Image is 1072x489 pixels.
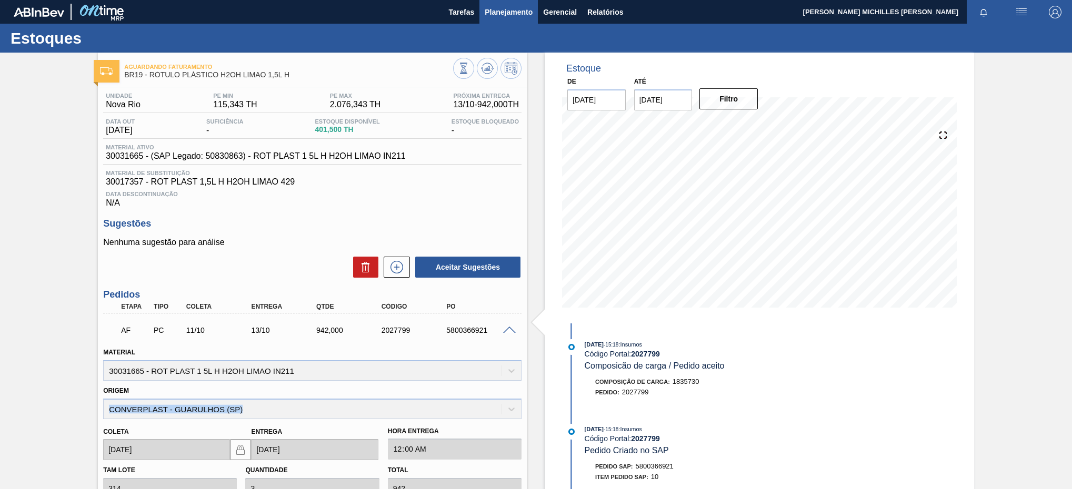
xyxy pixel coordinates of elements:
[379,326,452,334] div: 2027799
[314,303,387,310] div: Qtde
[604,342,618,348] span: - 15:18
[444,326,517,334] div: 5800366921
[477,58,498,79] button: Atualizar Gráfico
[184,326,257,334] div: 11/10/2025
[106,170,519,176] span: Material de Substituição
[315,118,379,125] span: Estoque Disponível
[230,439,251,460] button: locked
[251,428,282,435] label: Entrega
[453,58,474,79] button: Visão Geral dos Estoques
[673,378,699,385] span: 1835730
[449,118,522,135] div: -
[500,58,522,79] button: Programar Estoque
[651,473,658,481] span: 10
[213,100,257,109] span: 115,343 TH
[622,388,649,396] span: 2027799
[106,177,519,187] span: 30017357 - ROT PLAST 1,5L H H2OH LIMAO 429
[124,71,453,79] span: BR19 - RÓTULO PLÁSTICO H2OH LIMAO 1,5L H
[631,434,660,443] strong: 2027799
[587,6,623,18] span: Relatórios
[485,6,533,18] span: Planejamento
[11,32,197,44] h1: Estoques
[634,78,646,85] label: Até
[585,341,604,348] span: [DATE]
[103,349,135,356] label: Material
[604,426,618,432] span: - 15:18
[595,379,670,385] span: Composição de Carga :
[585,361,725,370] span: Composicão de carga / Pedido aceito
[595,389,619,395] span: Pedido :
[1015,6,1028,18] img: userActions
[103,218,522,229] h3: Sugestões
[636,462,674,470] span: 5800366921
[415,257,520,278] button: Aceitar Sugestões
[1049,6,1061,18] img: Logout
[585,434,835,443] div: Código Portal:
[151,303,185,310] div: Tipo
[568,344,575,350] img: atual
[348,257,378,278] div: Excluir Sugestões
[567,89,626,110] input: dd/mm/yyyy
[379,303,452,310] div: Código
[967,5,1000,19] button: Notificações
[118,319,153,342] div: Aguardando Faturamento
[234,443,247,456] img: locked
[452,118,519,125] span: Estoque Bloqueado
[103,466,135,474] label: Tam lote
[213,93,257,99] span: PE MIN
[330,100,381,109] span: 2.076,343 TH
[124,64,453,70] span: Aguardando Faturamento
[444,303,517,310] div: PO
[184,303,257,310] div: Coleta
[314,326,387,334] div: 942,000
[106,151,406,161] span: 30031665 - (SAP Legado: 50830863) - ROT PLAST 1 5L H H2OH LIMAO IN211
[106,93,141,99] span: Unidade
[567,78,576,85] label: De
[248,303,322,310] div: Entrega
[100,67,113,75] img: Ícone
[378,257,410,278] div: Nova sugestão
[106,126,135,135] span: [DATE]
[245,466,287,474] label: Quantidade
[248,326,322,334] div: 13/10/2025
[566,63,601,74] div: Estoque
[121,326,150,334] p: AF
[585,350,835,358] div: Código Portal:
[543,6,577,18] span: Gerencial
[410,256,522,279] div: Aceitar Sugestões
[103,387,129,394] label: Origem
[204,118,246,135] div: -
[151,326,185,334] div: Pedido de Compra
[330,93,381,99] span: PE MAX
[388,466,408,474] label: Total
[103,439,230,460] input: dd/mm/yyyy
[595,463,633,470] span: Pedido SAP:
[388,424,522,439] label: Hora Entrega
[453,93,519,99] span: Próxima Entrega
[453,100,519,109] span: 13/10 - 942,000 TH
[585,426,604,432] span: [DATE]
[315,126,379,134] span: 401,500 TH
[251,439,378,460] input: dd/mm/yyyy
[634,89,693,110] input: dd/mm/yyyy
[618,426,642,432] span: : Insumos
[595,474,648,480] span: Item pedido SAP:
[106,100,141,109] span: Nova Rio
[118,303,153,310] div: Etapa
[631,350,660,358] strong: 2027799
[448,6,474,18] span: Tarefas
[103,238,522,247] p: Nenhuma sugestão para análise
[14,7,64,17] img: TNhmsLtSVTkK8tSr43FrP2fwEKptu5GPRR3wAAAABJRU5ErkJggg==
[568,429,575,435] img: atual
[106,118,135,125] span: Data out
[103,428,128,435] label: Coleta
[206,118,243,125] span: Suficiência
[103,187,522,208] div: N/A
[618,341,642,348] span: : Insumos
[699,88,758,109] button: Filtro
[585,446,669,455] span: Pedido Criado no SAP
[106,144,406,150] span: Material ativo
[103,289,522,300] h3: Pedidos
[106,191,519,197] span: Data Descontinuação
